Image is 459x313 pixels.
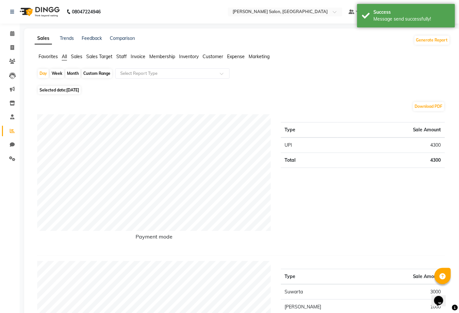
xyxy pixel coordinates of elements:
span: Selected date: [38,86,81,94]
b: 08047224946 [72,3,101,21]
span: Invoice [131,54,145,59]
span: Staff [116,54,127,59]
span: Inventory [179,54,199,59]
td: 3000 [390,284,445,300]
a: Sales [35,33,52,44]
td: 4300 [337,153,445,168]
span: Customer [203,54,223,59]
th: Sale Amount [337,123,445,138]
a: Trends [60,35,74,41]
div: Custom Range [82,69,112,78]
button: Generate Report [415,36,450,45]
button: Download PDF [413,102,444,111]
a: Feedback [82,35,102,41]
span: Expense [227,54,245,59]
th: Sale Amount [390,269,445,285]
th: Type [281,123,337,138]
span: Sales [71,54,82,59]
div: Message send successfully! [373,16,450,23]
span: Marketing [249,54,270,59]
span: Favorites [39,54,58,59]
span: All [62,54,67,59]
th: Type [281,269,390,285]
iframe: chat widget [432,287,452,306]
a: Comparison [110,35,135,41]
div: Success [373,9,450,16]
h6: Payment mode [37,234,271,242]
div: Week [50,69,64,78]
span: [DATE] [66,88,79,92]
td: Suwarta [281,284,390,300]
div: Day [38,69,49,78]
td: Total [281,153,337,168]
td: UPI [281,138,337,153]
span: Membership [149,54,175,59]
div: Month [65,69,80,78]
td: 4300 [337,138,445,153]
span: Sales Target [86,54,112,59]
img: logo [17,3,61,21]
